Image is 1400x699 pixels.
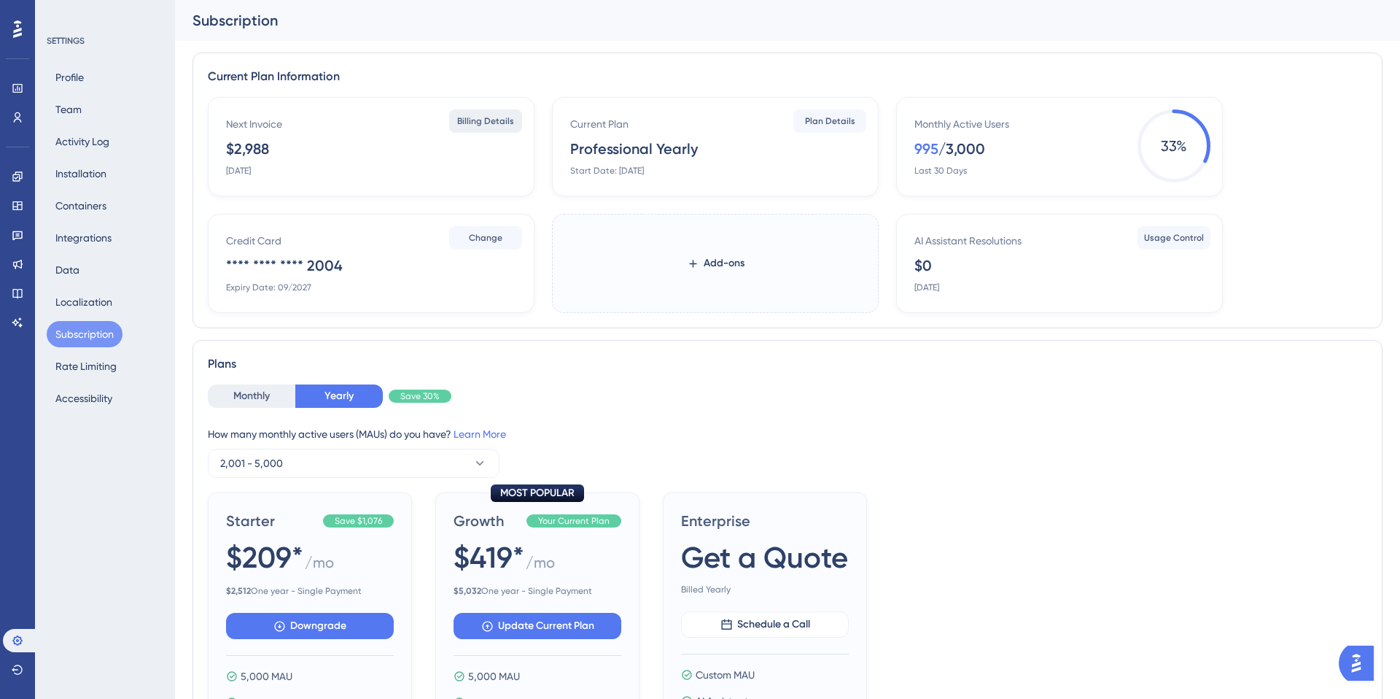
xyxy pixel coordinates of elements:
button: Accessibility [47,385,121,412]
span: Enterprise [681,511,849,531]
span: Save 30% [400,390,440,402]
div: Professional Yearly [570,139,698,159]
span: Your Current Plan [538,515,610,527]
span: One year - Single Payment [226,585,394,597]
div: / 3,000 [938,139,985,159]
div: Plans [208,355,1367,373]
span: Add-ons [704,255,744,272]
div: Subscription [192,10,1346,31]
div: $0 [914,255,932,276]
b: $ 2,512 [226,586,251,596]
div: SETTINGS [47,35,165,47]
b: $ 5,032 [454,586,481,596]
span: / mo [526,552,555,579]
span: Get a Quote [681,537,848,578]
div: AI Assistant Resolutions [914,232,1022,250]
div: Current Plan Information [208,68,1367,85]
button: Containers [47,193,115,219]
button: Change [449,226,522,250]
div: Current Plan [570,115,629,133]
button: Monthly [208,385,295,408]
span: 2,001 - 5,000 [220,455,283,472]
div: 995 [914,139,938,159]
iframe: UserGuiding AI Assistant Launcher [1339,641,1382,685]
button: Installation [47,161,115,187]
a: Learn More [454,428,506,440]
span: Custom MAU [696,666,755,684]
div: $2,988 [226,139,269,159]
span: 33 % [1137,109,1210,182]
div: [DATE] [914,282,939,293]
button: Plan Details [793,109,866,133]
button: Subscription [47,321,122,347]
div: Last 30 Days [914,165,967,177]
button: Usage Control [1137,226,1210,250]
button: Downgrade [226,613,394,639]
span: Save $1,076 [335,515,382,527]
span: Starter [226,511,317,531]
span: 5,000 MAU [468,668,520,685]
span: / mo [305,552,334,579]
span: $209* [226,537,303,578]
button: Rate Limiting [47,353,125,379]
span: Change [469,232,502,244]
button: Yearly [295,385,383,408]
div: Monthly Active Users [914,115,1009,133]
div: Credit Card [226,232,281,250]
button: Billing Details [449,109,522,133]
button: Activity Log [47,128,118,155]
button: Localization [47,289,121,315]
button: Team [47,96,90,123]
button: Update Current Plan [454,613,621,639]
span: Update Current Plan [498,617,594,635]
button: Data [47,257,88,283]
div: Start Date: [DATE] [570,165,644,177]
div: Expiry Date: 09/2027 [226,282,311,293]
div: MOST POPULAR [491,484,584,502]
span: Plan Details [805,115,855,127]
button: Profile [47,64,93,90]
span: Schedule a Call [737,616,810,633]
span: Growth [454,511,521,531]
span: 5,000 MAU [241,668,292,685]
span: Usage Control [1144,232,1204,244]
div: [DATE] [226,165,251,177]
button: 2,001 - 5,000 [208,449,499,478]
button: Schedule a Call [681,611,849,638]
span: $419* [454,537,524,578]
div: Next Invoice [226,115,282,133]
div: How many monthly active users (MAUs) do you have? [208,425,1367,443]
span: Downgrade [290,617,346,635]
span: Billed Yearly [681,584,849,595]
button: Integrations [47,225,120,251]
button: Add-ons [664,250,768,277]
span: One year - Single Payment [454,585,621,597]
span: Billing Details [457,115,514,127]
